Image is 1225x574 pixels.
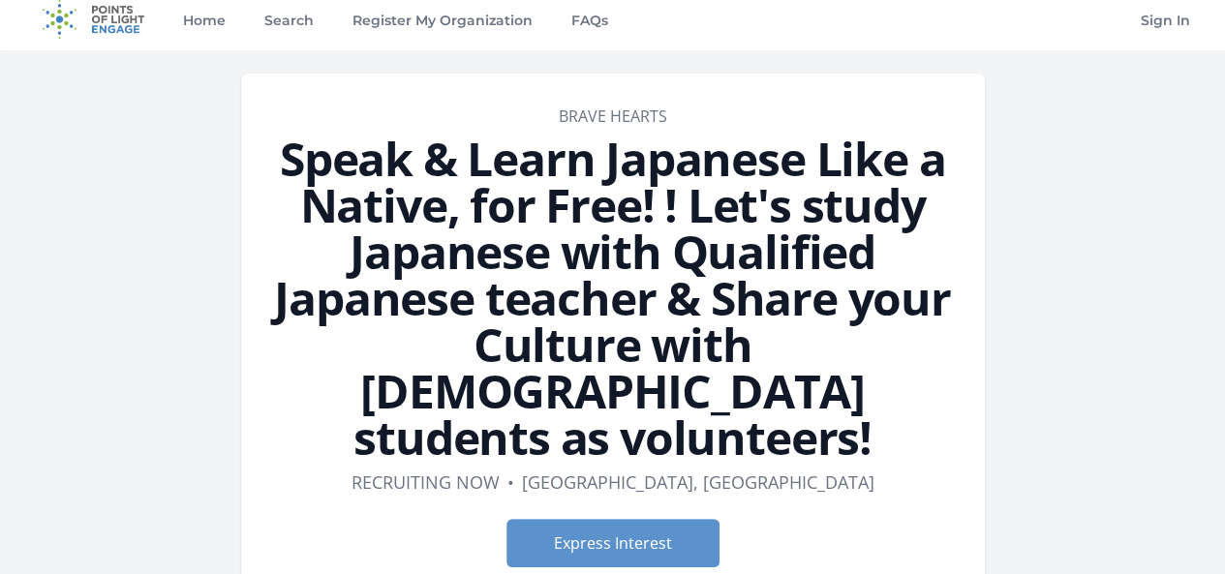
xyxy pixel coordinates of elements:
h1: Speak & Learn Japanese Like a Native, for Free! ! Let's study Japanese with Qualified Japanese te... [264,136,962,461]
div: • [507,468,514,496]
a: Brave hearts [559,106,667,127]
dd: Recruiting now [352,468,500,496]
dd: [GEOGRAPHIC_DATA], [GEOGRAPHIC_DATA] [522,468,874,496]
button: Express Interest [506,519,720,567]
